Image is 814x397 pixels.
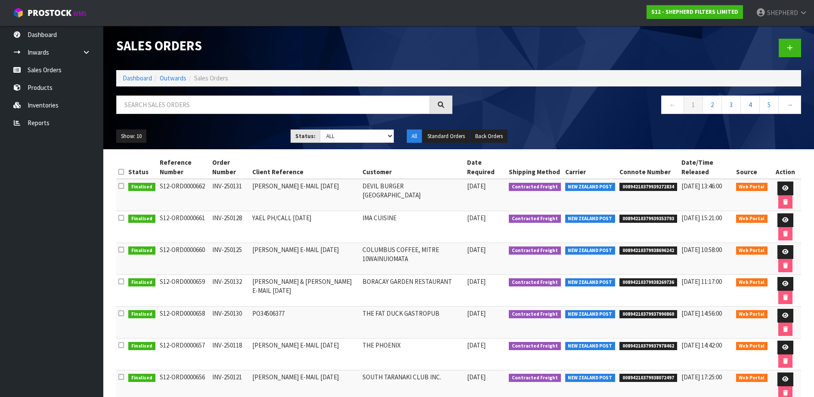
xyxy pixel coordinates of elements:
[128,183,155,191] span: Finalised
[509,183,561,191] span: Contracted Freight
[465,95,802,117] nav: Page navigation
[73,9,87,18] small: WMS
[565,342,616,351] span: NEW ZEALAND POST
[563,156,618,179] th: Carrier
[617,156,679,179] th: Connote Number
[116,95,430,114] input: Search sales orders
[565,278,616,287] span: NEW ZEALAND POST
[116,39,452,53] h1: Sales Orders
[158,156,210,179] th: Reference Number
[736,342,768,351] span: Web Portal
[736,246,768,255] span: Web Portal
[250,307,360,339] td: PO34506377
[619,342,677,351] span: 00894210379937978462
[250,243,360,275] td: [PERSON_NAME] E-MAIL [DATE]
[210,243,250,275] td: INV-250125
[619,246,677,255] span: 00894210379938696242
[128,215,155,223] span: Finalised
[467,277,486,286] span: [DATE]
[736,374,768,382] span: Web Portal
[360,275,464,307] td: BORACAY GARDEN RESTAURANT
[619,183,677,191] span: 00894210379939272834
[158,339,210,370] td: S12-ORD0000657
[295,132,316,140] strong: Status:
[734,156,770,179] th: Source
[684,95,703,114] a: 1
[770,156,801,179] th: Action
[681,182,722,190] span: [DATE] 13:46:00
[470,129,508,143] button: Back Orders
[210,307,250,339] td: INV-250130
[681,214,722,222] span: [DATE] 15:21:00
[158,243,210,275] td: S12-ORD0000660
[509,278,561,287] span: Contracted Freight
[565,374,616,382] span: NEW ZEALAND POST
[360,179,464,211] td: DEVIL BURGER [GEOGRAPHIC_DATA]
[158,307,210,339] td: S12-ORD0000658
[509,246,561,255] span: Contracted Freight
[509,374,561,382] span: Contracted Freight
[158,179,210,211] td: S12-ORD0000662
[721,95,741,114] a: 3
[467,182,486,190] span: [DATE]
[619,278,677,287] span: 00894210379938269736
[619,215,677,223] span: 00894210379939353793
[360,156,464,179] th: Customer
[565,246,616,255] span: NEW ZEALAND POST
[736,215,768,223] span: Web Portal
[360,307,464,339] td: THE FAT DUCK GASTROPUB
[565,310,616,319] span: NEW ZEALAND POST
[128,310,155,319] span: Finalised
[509,342,561,351] span: Contracted Freight
[681,309,722,317] span: [DATE] 14:56:00
[778,95,801,114] a: →
[467,373,486,381] span: [DATE]
[467,309,486,317] span: [DATE]
[467,214,486,222] span: [DATE]
[158,275,210,307] td: S12-ORD0000659
[736,183,768,191] span: Web Portal
[509,215,561,223] span: Contracted Freight
[759,95,779,114] a: 5
[360,339,464,370] td: THE PHOENIX
[509,310,561,319] span: Contracted Freight
[210,275,250,307] td: INV-250132
[507,156,563,179] th: Shipping Method
[360,243,464,275] td: COLUMBUS COFFEE, MITRE 10WAINUIOMATA
[740,95,760,114] a: 4
[565,183,616,191] span: NEW ZEALAND POST
[128,374,155,382] span: Finalised
[160,74,186,82] a: Outwards
[360,211,464,243] td: IMA CUISINE
[116,129,146,143] button: Show: 10
[128,246,155,255] span: Finalised
[736,278,768,287] span: Web Portal
[767,9,798,17] span: SHEPHERD
[250,275,360,307] td: [PERSON_NAME] & [PERSON_NAME] E-MAIL [DATE]
[423,129,470,143] button: Standard Orders
[210,156,250,179] th: Order Number
[13,7,24,18] img: cube-alt.png
[681,373,722,381] span: [DATE] 17:25:00
[736,310,768,319] span: Web Portal
[28,7,71,18] span: ProStock
[465,156,507,179] th: Date Required
[250,179,360,211] td: [PERSON_NAME] E-MAIL [DATE]
[250,211,360,243] td: YAEL PH/CALL [DATE]
[407,129,422,143] button: All
[679,156,734,179] th: Date/Time Released
[126,156,158,179] th: Status
[210,339,250,370] td: INV-250118
[158,211,210,243] td: S12-ORD0000661
[467,246,486,254] span: [DATE]
[565,215,616,223] span: NEW ZEALAND POST
[123,74,152,82] a: Dashboard
[128,342,155,351] span: Finalised
[661,95,684,114] a: ←
[651,8,738,15] strong: S12 - SHEPHERD FILTERS LIMITED
[681,341,722,349] span: [DATE] 14:42:00
[681,277,722,286] span: [DATE] 11:17:00
[250,339,360,370] td: [PERSON_NAME] E-MAIL [DATE]
[619,310,677,319] span: 00894210379937990860
[128,278,155,287] span: Finalised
